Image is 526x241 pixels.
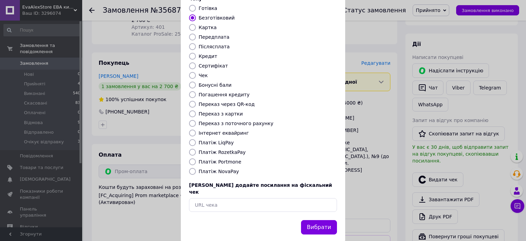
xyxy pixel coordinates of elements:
[199,63,228,69] label: Сертифікат
[199,130,249,136] label: Інтернет еквайринг
[199,15,235,21] label: Безготівковий
[199,82,231,88] label: Бонусні бали
[301,220,337,235] button: Вибрати
[199,34,229,40] label: Передплата
[199,92,250,97] label: Погашення кредиту
[199,111,243,117] label: Переказ з картки
[199,25,217,30] label: Картка
[199,5,217,11] label: Готівка
[199,169,239,174] label: Платіж NovaPay
[199,121,273,126] label: Переказ з поточного рахунку
[199,159,241,165] label: Платіж Portmone
[189,182,332,195] span: [PERSON_NAME] додайте посилання на фіскальний чек
[199,44,230,49] label: Післясплата
[189,198,337,212] input: URL чека
[199,73,208,78] label: Чек
[199,101,255,107] label: Переказ через QR-код
[199,140,234,145] label: Платіж LiqPay
[199,53,217,59] label: Кредит
[199,149,246,155] label: Платіж RozetkaPay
